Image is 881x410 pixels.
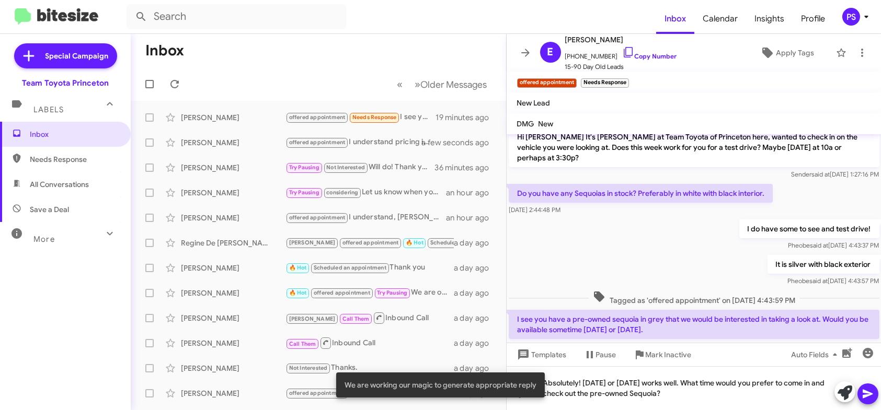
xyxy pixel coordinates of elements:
[345,380,536,390] span: We are working our magic to generate appropriate reply
[377,289,407,296] span: Try Pausing
[454,338,498,348] div: a day ago
[788,241,879,249] span: Pheobe [DATE] 4:43:37 PM
[646,345,692,364] span: Mark Inactive
[289,114,346,121] span: offered appointment
[581,78,629,88] small: Needs Response
[285,311,454,324] div: Inbound Call
[454,288,498,298] div: a day ago
[397,78,403,91] span: «
[30,179,89,190] span: All Conversations
[430,239,503,246] span: Scheduled an appointment
[811,170,830,178] span: said at
[565,46,677,62] span: [PHONE_NUMBER]
[547,44,554,61] span: E
[575,345,625,364] button: Pause
[833,8,869,26] button: PS
[181,338,285,348] div: [PERSON_NAME]
[181,388,285,399] div: [PERSON_NAME]
[656,4,694,34] a: Inbox
[326,189,358,196] span: considering
[565,62,677,72] span: 15-90 Day Old Leads
[289,341,316,347] span: Call Them
[515,345,567,364] span: Templates
[285,237,454,249] div: Great! We’d love to see you before 6:00 PM. Let’s confirm your appointment for that time. Looking...
[181,263,285,273] div: [PERSON_NAME]
[181,238,285,248] div: Regine De [PERSON_NAME]
[145,42,184,59] h1: Inbox
[30,204,69,215] span: Save a Deal
[810,241,828,249] span: said at
[409,74,494,95] button: Next
[342,239,399,246] span: offered appointment
[314,264,386,271] span: Scheduled an appointment
[289,239,336,246] span: [PERSON_NAME]
[181,137,285,148] div: [PERSON_NAME]
[352,114,397,121] span: Needs Response
[181,363,285,373] div: [PERSON_NAME]
[539,119,554,128] span: New
[509,206,560,214] span: [DATE] 2:44:48 PM
[421,79,487,90] span: Older Messages
[406,239,424,246] span: 🔥 Hot
[739,219,879,238] p: I do have some to see and test drive!
[326,164,365,171] span: Not Interested
[783,345,850,364] button: Auto Fields
[285,136,435,148] div: I understand pricing is important. I can't provide numbers right now, but I invite you to visit t...
[517,98,551,108] span: New Lead
[285,186,446,198] div: Let us know when you come back and we can schedule a time for you to visit!
[446,188,497,198] div: an hour ago
[791,170,879,178] span: Sender [DATE] 1:27:16 PM
[596,345,616,364] span: Pause
[454,313,498,323] div: a day ago
[14,43,117,68] a: Special Campaign
[181,213,285,223] div: [PERSON_NAME]
[509,310,879,339] p: I see you have a pre-owned sequoia in grey that we would be interested in taking a look at. Would...
[33,105,64,114] span: Labels
[285,262,454,274] div: Thank you
[289,164,319,171] span: Try Pausing
[285,362,454,374] div: Thanks.
[565,33,677,46] span: [PERSON_NAME]
[622,52,677,60] a: Copy Number
[289,390,346,396] span: offered appointment
[446,213,497,223] div: an hour ago
[285,161,435,173] div: Will do! Thank you.
[436,112,497,123] div: 19 minutes ago
[45,51,109,61] span: Special Campaign
[285,336,454,349] div: Inbound Call
[289,289,307,296] span: 🔥 Hot
[342,315,370,322] span: Call Them
[289,315,336,322] span: [PERSON_NAME]
[746,4,793,34] a: Insights
[181,162,285,173] div: [PERSON_NAME]
[517,78,577,88] small: offered appointment
[454,238,498,248] div: a day ago
[776,43,814,62] span: Apply Tags
[30,129,119,139] span: Inbox
[454,263,498,273] div: a day ago
[314,289,370,296] span: offered appointment
[289,264,307,271] span: 🔥 Hot
[181,112,285,123] div: [PERSON_NAME]
[517,119,534,128] span: DMG
[391,74,409,95] button: Previous
[33,235,55,244] span: More
[181,313,285,323] div: [PERSON_NAME]
[181,288,285,298] div: [PERSON_NAME]
[22,78,109,88] div: Team Toyota Princeton
[625,345,700,364] button: Mark Inactive
[435,162,498,173] div: 36 minutes ago
[181,188,285,198] div: [PERSON_NAME]
[285,212,446,224] div: I understand, [PERSON_NAME]! If you're open to exploring offers, we can assess your Corolla Cross...
[509,184,773,203] p: Do you have any Sequoias in stock? Preferably in white with black interior.
[694,4,746,34] a: Calendar
[509,127,879,167] p: Hi [PERSON_NAME] It's [PERSON_NAME] at Team Toyota of Princeton here, wanted to check in on the v...
[392,74,494,95] nav: Page navigation example
[507,345,575,364] button: Templates
[30,154,119,165] span: Needs Response
[793,4,833,34] a: Profile
[842,8,860,26] div: PS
